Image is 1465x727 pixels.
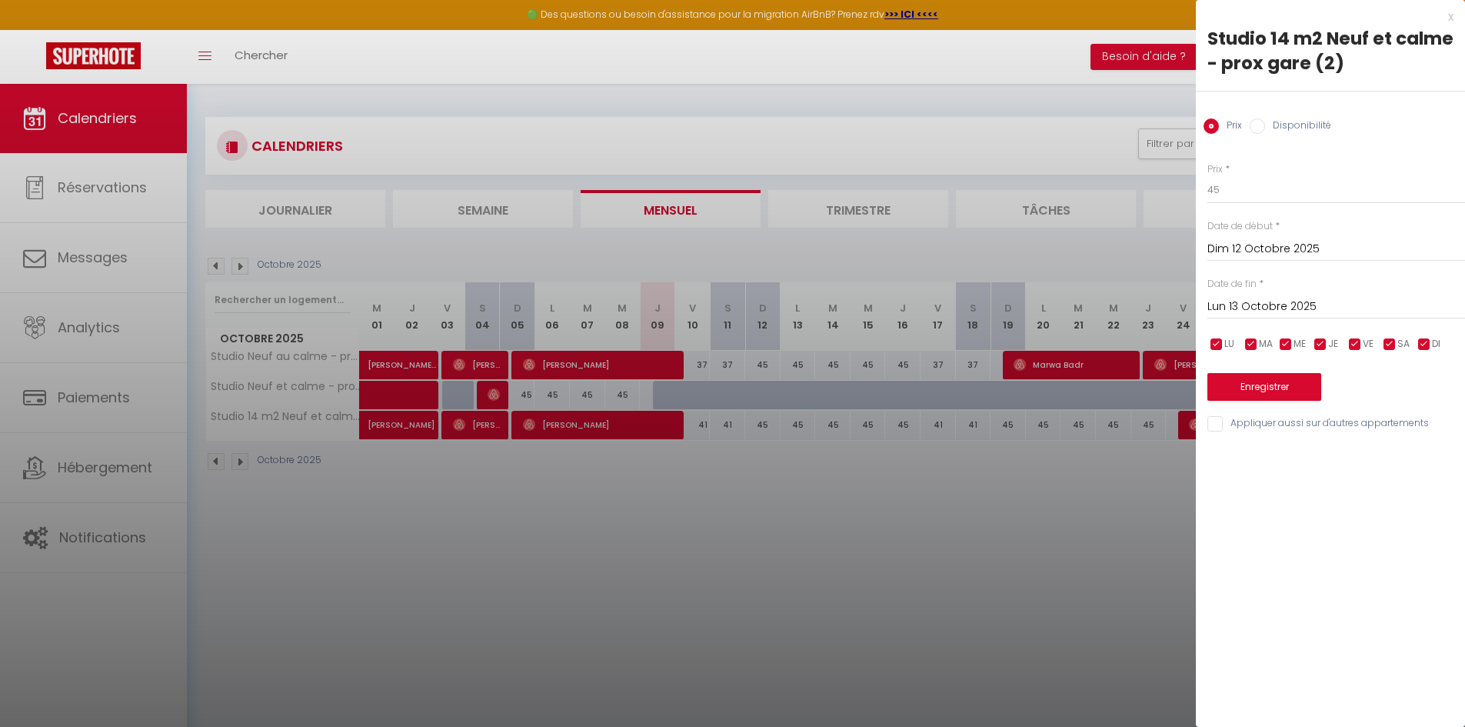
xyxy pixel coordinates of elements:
span: ME [1294,337,1306,352]
label: Date de début [1207,219,1273,234]
label: Prix [1207,162,1223,177]
span: JE [1328,337,1338,352]
button: Enregistrer [1207,373,1321,401]
span: VE [1363,337,1373,352]
span: LU [1224,337,1234,352]
span: MA [1259,337,1273,352]
label: Prix [1219,118,1242,135]
span: DI [1432,337,1440,352]
div: x [1196,8,1453,26]
div: Studio 14 m2 Neuf et calme - prox gare (2) [1207,26,1453,75]
label: Disponibilité [1265,118,1331,135]
label: Date de fin [1207,277,1257,292]
span: SA [1397,337,1410,352]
